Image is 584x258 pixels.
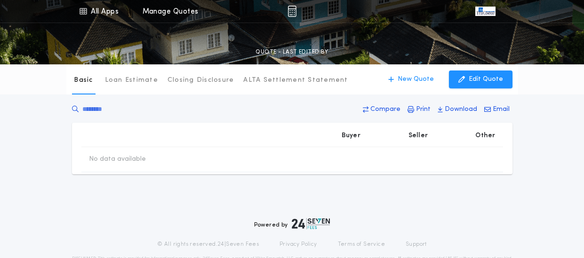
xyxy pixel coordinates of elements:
p: Loan Estimate [105,76,158,85]
p: QUOTE - LAST EDITED BY [256,47,328,57]
a: Privacy Policy [280,241,317,248]
p: Closing Disclosure [168,76,234,85]
button: Download [435,101,480,118]
img: logo [292,218,330,229]
button: Compare [360,101,403,118]
div: Powered by [254,218,330,229]
a: Terms of Service [338,241,385,248]
p: Email [493,105,510,114]
p: ALTA Settlement Statement [243,76,348,85]
td: No data available [81,147,153,172]
p: Basic [74,76,93,85]
p: Print [416,105,431,114]
p: Download [445,105,477,114]
p: Edit Quote [469,75,503,84]
p: Buyer [342,131,360,141]
p: Seller [408,131,428,141]
button: Edit Quote [449,70,512,88]
img: vs-icon [475,7,495,16]
button: New Quote [379,70,443,88]
button: Email [481,101,512,118]
button: Print [405,101,433,118]
p: Compare [370,105,400,114]
img: img [288,6,296,17]
a: Support [406,241,427,248]
p: Other [475,131,495,141]
p: New Quote [398,75,434,84]
p: © All rights reserved. 24|Seven Fees [157,241,259,248]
